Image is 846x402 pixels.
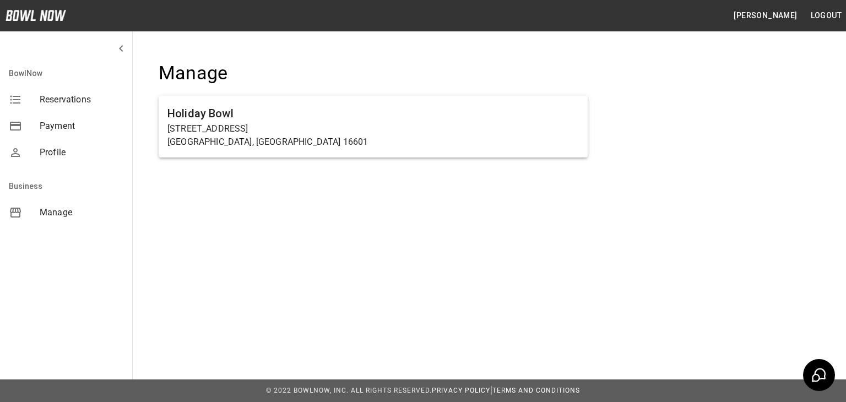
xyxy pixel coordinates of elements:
[167,105,579,122] h6: Holiday Bowl
[40,206,123,219] span: Manage
[432,387,490,394] a: Privacy Policy
[806,6,846,26] button: Logout
[159,62,588,85] h4: Manage
[40,146,123,159] span: Profile
[6,10,66,21] img: logo
[40,93,123,106] span: Reservations
[492,387,580,394] a: Terms and Conditions
[167,135,579,149] p: [GEOGRAPHIC_DATA], [GEOGRAPHIC_DATA] 16601
[40,119,123,133] span: Payment
[167,122,579,135] p: [STREET_ADDRESS]
[729,6,801,26] button: [PERSON_NAME]
[266,387,432,394] span: © 2022 BowlNow, Inc. All Rights Reserved.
